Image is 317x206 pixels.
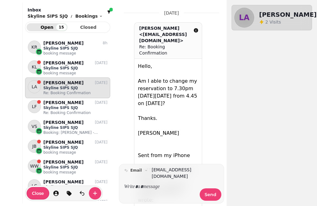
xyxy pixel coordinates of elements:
div: Re: Booking Confirmation [139,44,187,56]
p: booking message [43,71,107,76]
p: booking message [43,150,107,155]
button: email [122,167,150,174]
div: Am I able to change my reservation to 7.30pm [DATE][DATE] from 4.45 on [DATE]? [138,77,198,107]
p: booking message [43,51,107,56]
p: Skyline SIPS SJQ [43,66,107,71]
a: [EMAIL_ADDRESS][DOMAIN_NAME] [152,167,221,180]
span: WW [30,163,39,169]
span: LA [239,14,250,21]
p: [DATE] [95,179,107,184]
button: Close [27,187,49,199]
p: [PERSON_NAME] [43,120,84,125]
h2: [PERSON_NAME] [259,10,317,19]
p: [PERSON_NAME] [43,41,84,46]
span: Closed [73,25,104,29]
p: [PERSON_NAME] [43,179,84,185]
p: [PERSON_NAME] [43,140,84,145]
button: tag-thread [63,187,75,199]
p: [DATE] [95,60,107,65]
div: 15 [56,24,67,31]
button: Open15 [27,23,67,31]
p: Re: Booking Confirmation [43,110,107,115]
button: is-read [76,187,88,199]
p: [DATE] [95,100,107,105]
span: LF [32,103,37,110]
p: Skyline SIPS SJQ [28,13,68,19]
nav: breadcrumb [28,13,103,19]
h2: Inbox [28,7,103,13]
button: create-convo [89,187,101,199]
span: 2 [265,20,269,24]
p: Visits [265,19,281,25]
p: [PERSON_NAME] [43,100,84,105]
p: booking message [43,170,107,175]
span: LA [32,84,37,90]
span: KL [32,64,37,70]
p: [DATE] [95,140,107,145]
p: [PERSON_NAME] [43,60,84,66]
div: [PERSON_NAME] <[EMAIL_ADDRESS][DOMAIN_NAME]> [139,25,187,44]
button: Bookings [75,13,102,19]
button: detail [191,25,201,36]
div: [PERSON_NAME] [138,129,198,137]
button: Closed [68,23,109,31]
p: [DATE] [164,10,179,16]
p: [PERSON_NAME] [43,80,84,85]
p: Skyline SIPS SJQ [43,185,107,190]
p: [DATE] [95,80,107,85]
span: Close [32,191,44,195]
span: KR [32,44,37,50]
p: Skyline SIPS SJQ [43,46,107,51]
div: Thanks. [138,115,198,122]
p: Skyline SIPS SJQ [43,85,107,90]
button: filter [105,8,113,16]
button: Send [200,188,221,201]
span: Send [205,192,216,197]
p: Skyline SIPS SJQ [43,145,107,150]
span: LC [32,183,37,189]
p: Skyline SIPS SJQ [43,105,107,110]
p: [PERSON_NAME] [43,160,84,165]
span: JB [32,143,37,149]
div: Sent from my iPhone [138,152,198,159]
p: Skyline SIPS SJQ [43,125,107,130]
p: Skyline SIPS SJQ [43,165,107,170]
p: [DATE] [95,160,107,164]
p: Re: Booking Confirmation [43,90,107,95]
span: VS [32,123,37,129]
span: Open [32,25,63,29]
p: 8h [103,41,107,46]
div: grid [25,38,110,201]
p: Booking: [PERSON_NAME] - [DATE] 7:30 PM [43,130,107,135]
p: [DATE] [95,120,107,125]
